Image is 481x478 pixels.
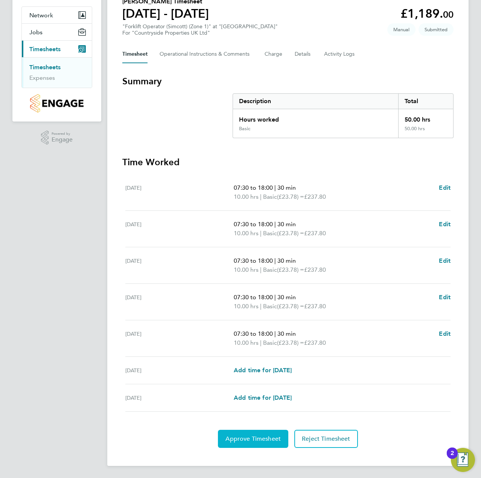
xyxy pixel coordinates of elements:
div: [DATE] [125,256,234,274]
a: Edit [439,256,451,265]
app-decimal: £1,189. [400,6,454,21]
span: Basic [263,338,277,347]
span: £237.80 [304,193,326,200]
span: 10.00 hrs [234,339,259,346]
div: Basic [239,126,250,132]
span: Edit [439,257,451,264]
button: Operational Instructions & Comments [160,45,253,63]
a: Add time for [DATE] [234,366,292,375]
span: £237.80 [304,303,326,310]
span: £237.80 [304,230,326,237]
a: Edit [439,183,451,192]
span: 07:30 to 18:00 [234,184,273,191]
span: | [274,184,276,191]
img: countryside-properties-logo-retina.png [30,94,83,113]
span: £237.80 [304,339,326,346]
a: Edit [439,293,451,302]
div: 50.00 hrs [398,109,453,126]
span: Add time for [DATE] [234,394,292,401]
div: Summary [233,93,454,138]
button: Jobs [22,24,92,40]
span: Reject Timesheet [302,435,350,443]
span: Powered by [52,131,73,137]
span: | [260,303,262,310]
div: [DATE] [125,293,234,311]
span: 07:30 to 18:00 [234,257,273,264]
a: Edit [439,329,451,338]
div: Timesheets [22,57,92,88]
h3: Time Worked [122,156,454,168]
button: Charge [265,45,283,63]
span: 30 min [277,221,296,228]
a: Powered byEngage [41,131,73,145]
div: [DATE] [125,393,234,402]
span: 10.00 hrs [234,230,259,237]
span: | [260,193,262,200]
span: | [274,294,276,301]
a: Go to home page [21,94,92,113]
span: | [260,230,262,237]
span: Basic [263,229,277,238]
span: £237.80 [304,266,326,273]
span: 10.00 hrs [234,266,259,273]
span: Timesheets [29,46,61,53]
span: (£23.78) = [277,339,304,346]
button: Details [295,45,312,63]
a: Edit [439,220,451,229]
span: Edit [439,330,451,337]
div: [DATE] [125,220,234,238]
span: Edit [439,184,451,191]
button: Timesheet [122,45,148,63]
span: (£23.78) = [277,193,304,200]
span: 07:30 to 18:00 [234,221,273,228]
div: [DATE] [125,183,234,201]
span: Edit [439,294,451,301]
a: Expenses [29,74,55,81]
span: 10.00 hrs [234,193,259,200]
span: 07:30 to 18:00 [234,294,273,301]
span: Basic [263,302,277,311]
span: (£23.78) = [277,230,304,237]
span: 10.00 hrs [234,303,259,310]
button: Reject Timesheet [294,430,358,448]
span: 30 min [277,257,296,264]
span: Edit [439,221,451,228]
button: Timesheets [22,41,92,57]
div: [DATE] [125,329,234,347]
span: Jobs [29,29,43,36]
span: This timesheet was manually created. [387,23,416,36]
div: [DATE] [125,366,234,375]
span: 30 min [277,184,296,191]
span: | [260,266,262,273]
div: For "Countryside Properties UK Ltd" [122,30,278,36]
span: 30 min [277,330,296,337]
span: | [274,221,276,228]
section: Timesheet [122,75,454,448]
span: This timesheet is Submitted. [419,23,454,36]
div: 50.00 hrs [398,126,453,138]
button: Approve Timesheet [218,430,288,448]
span: (£23.78) = [277,303,304,310]
a: Add time for [DATE] [234,393,292,402]
span: | [274,330,276,337]
button: Activity Logs [324,45,356,63]
a: Timesheets [29,64,61,71]
span: (£23.78) = [277,266,304,273]
button: Open Resource Center, 2 new notifications [451,448,475,472]
div: 2 [451,453,454,463]
span: Basic [263,265,277,274]
span: Add time for [DATE] [234,367,292,374]
div: Description [233,94,398,109]
div: "Forklift Operator (Simcott) (Zone 1)" at "[GEOGRAPHIC_DATA]" [122,23,278,36]
span: Approve Timesheet [225,435,281,443]
h1: [DATE] - [DATE] [122,6,209,21]
span: 07:30 to 18:00 [234,330,273,337]
span: | [260,339,262,346]
span: 00 [443,9,454,20]
h3: Summary [122,75,454,87]
span: 30 min [277,294,296,301]
button: Network [22,7,92,23]
span: Network [29,12,53,19]
span: Engage [52,137,73,143]
div: Total [398,94,453,109]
